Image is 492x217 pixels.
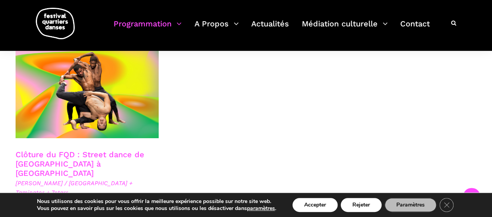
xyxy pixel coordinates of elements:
button: Accepter [292,198,338,212]
a: Médiation culturelle [302,17,388,40]
p: Nous utilisons des cookies pour vous offrir la meilleure expérience possible sur notre site web. [37,198,276,205]
a: Programmation [114,17,182,40]
img: logo-fqd-med [36,8,75,39]
button: paramètres [247,205,275,212]
button: Paramètres [385,198,436,212]
a: A Propos [194,17,239,40]
button: Close GDPR Cookie Banner [439,198,453,212]
button: Rejeter [341,198,382,212]
a: Actualités [251,17,289,40]
a: Contact [400,17,430,40]
span: [PERSON_NAME] / [GEOGRAPHIC_DATA] + Taminator + 7starr [16,179,159,197]
p: Vous pouvez en savoir plus sur les cookies que nous utilisons ou les désactiver dans . [37,205,276,212]
a: Clôture du FQD : Street dance de [GEOGRAPHIC_DATA] à [GEOGRAPHIC_DATA] [16,150,144,178]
